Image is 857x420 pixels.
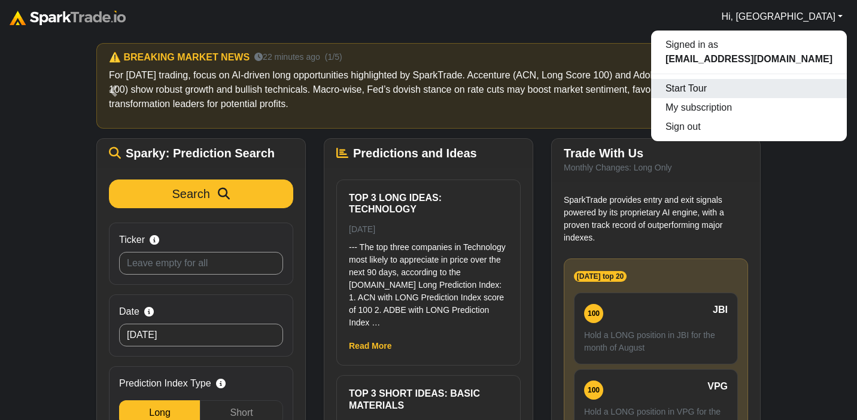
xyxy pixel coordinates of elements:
p: SparkTrade provides entry and exit signals powered by its proprietary AI engine, with a proven tr... [564,194,748,244]
span: JBI [713,303,728,317]
span: Predictions and Ideas [353,146,477,160]
h6: Top 3 Short ideas: Basic Materials [349,388,508,410]
a: My subscription [651,98,847,117]
img: sparktrade.png [10,11,126,25]
b: [EMAIL_ADDRESS][DOMAIN_NAME] [665,54,832,64]
div: Hi, [GEOGRAPHIC_DATA] [651,30,847,142]
a: Hi, [GEOGRAPHIC_DATA] [716,5,847,29]
span: Date [119,305,139,319]
span: Long [149,407,171,418]
span: Short [230,407,253,418]
span: VPG [707,379,728,394]
button: Sign out [651,117,847,136]
div: 100 [584,304,603,323]
h6: Top 3 Long ideas: Technology [349,192,508,215]
a: Top 3 Long ideas: Technology [DATE] --- The top three companies in Technology most likely to appr... [349,192,508,329]
small: Monthly Changes: Long Only [564,163,672,172]
span: Search [172,187,210,200]
h6: ⚠️ BREAKING MARKET NEWS [109,51,250,63]
div: 100 [584,381,603,400]
a: Read More [349,341,392,351]
div: Signed in as [651,35,847,69]
small: (1/5) [325,51,342,63]
div: Start Tour [651,79,847,98]
span: [DATE] top 20 [574,271,627,282]
input: Leave empty for all [119,252,283,275]
p: Hold a LONG position in JBI for the month of August [584,329,728,354]
button: Search [109,179,293,208]
a: 100 JBI Hold a LONG position in JBI for the month of August [574,293,738,364]
small: [DATE] [349,224,375,234]
p: For [DATE] trading, focus on AI-driven long opportunities highlighted by SparkTrade. Accenture (A... [109,68,748,111]
span: Ticker [119,233,145,247]
p: --- The top three companies in Technology most likely to appreciate in price over the next 90 day... [349,241,508,329]
span: Prediction Index Type [119,376,211,391]
h5: Trade With Us [564,146,748,160]
span: Sparky: Prediction Search [126,146,275,160]
small: 22 minutes ago [254,51,320,63]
